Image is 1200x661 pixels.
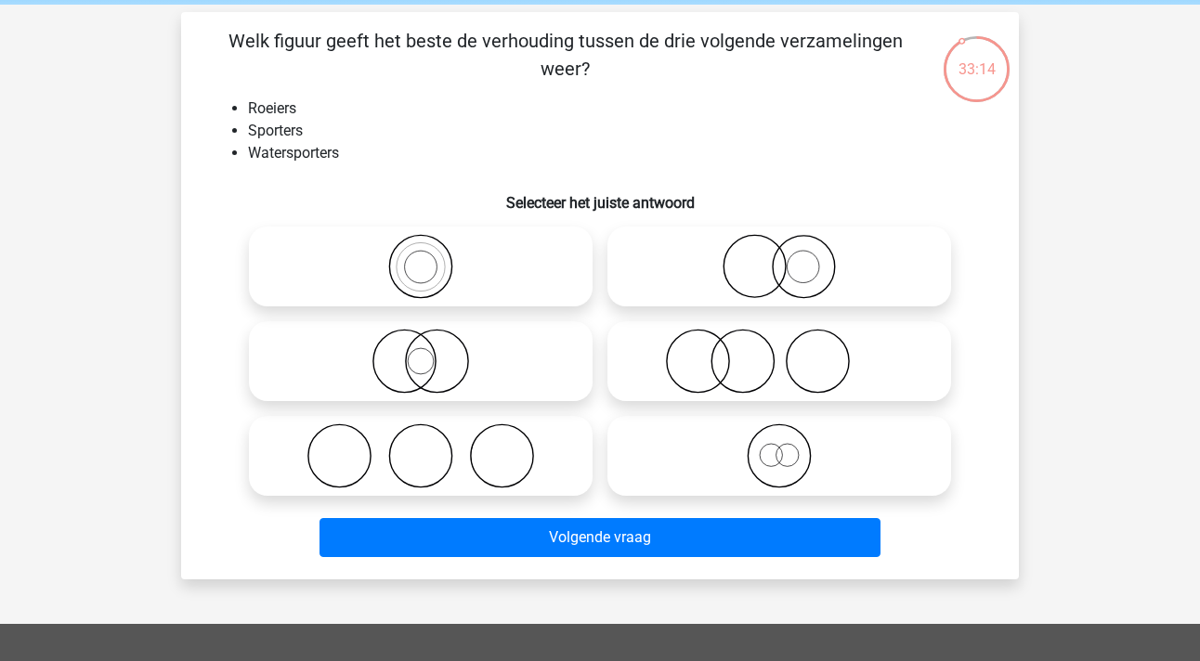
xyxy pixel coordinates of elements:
[211,27,920,83] p: Welk figuur geeft het beste de verhouding tussen de drie volgende verzamelingen weer?
[248,142,989,164] li: Watersporters
[248,120,989,142] li: Sporters
[248,97,989,120] li: Roeiers
[320,518,881,557] button: Volgende vraag
[942,34,1011,81] div: 33:14
[211,179,989,212] h6: Selecteer het juiste antwoord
